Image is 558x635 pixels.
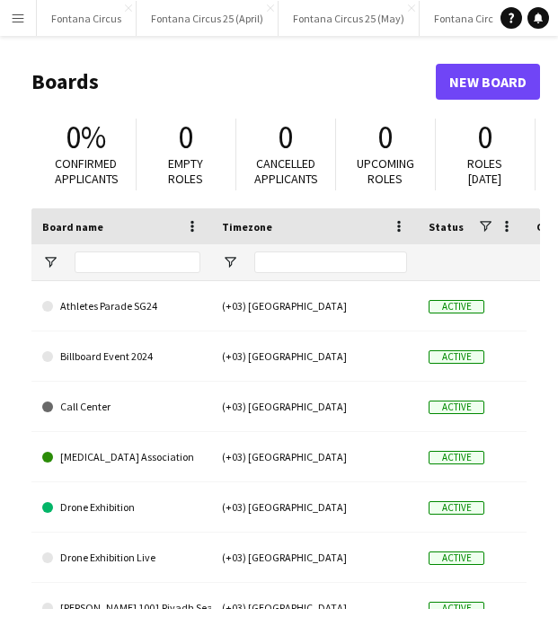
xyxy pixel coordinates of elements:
span: Upcoming roles [357,155,414,187]
a: Call Center [42,382,200,432]
span: 0% [66,118,106,157]
span: Timezone [222,220,272,234]
span: Active [429,401,484,414]
span: Active [429,300,484,313]
span: 0 [278,118,293,157]
span: Cancelled applicants [254,155,318,187]
span: Active [429,350,484,364]
span: 0 [477,118,492,157]
span: Active [429,602,484,615]
input: Timezone Filter Input [254,251,407,273]
span: Confirmed applicants [55,155,119,187]
button: Fontana Circus 25 (April) [137,1,279,36]
span: 0 [377,118,393,157]
span: Active [429,451,484,464]
a: Athletes Parade SG24 [42,281,200,331]
div: (+03) [GEOGRAPHIC_DATA] [211,583,418,632]
span: 0 [178,118,193,157]
span: Active [429,551,484,565]
div: (+03) [GEOGRAPHIC_DATA] [211,482,418,532]
a: Billboard Event 2024 [42,331,200,382]
input: Board name Filter Input [75,251,200,273]
a: Drone Exhibition Live [42,533,200,583]
a: [MEDICAL_DATA] Association [42,432,200,482]
span: Status [429,220,464,234]
span: Active [429,501,484,515]
div: (+03) [GEOGRAPHIC_DATA] [211,331,418,381]
div: (+03) [GEOGRAPHIC_DATA] [211,281,418,331]
a: Drone Exhibition [42,482,200,533]
button: Fontana Circus 25 (May) [279,1,420,36]
span: Roles [DATE] [467,155,502,187]
div: (+03) [GEOGRAPHIC_DATA] [211,382,418,431]
h1: Boards [31,68,436,95]
a: [PERSON_NAME] 1001 Riyadh Season [42,583,200,633]
div: (+03) [GEOGRAPHIC_DATA] [211,533,418,582]
div: (+03) [GEOGRAPHIC_DATA] [211,432,418,481]
button: Open Filter Menu [42,254,58,270]
button: Open Filter Menu [222,254,238,270]
a: New Board [436,64,540,100]
button: Fontana Circus [37,1,137,36]
span: Empty roles [168,155,203,187]
span: Board name [42,220,103,234]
